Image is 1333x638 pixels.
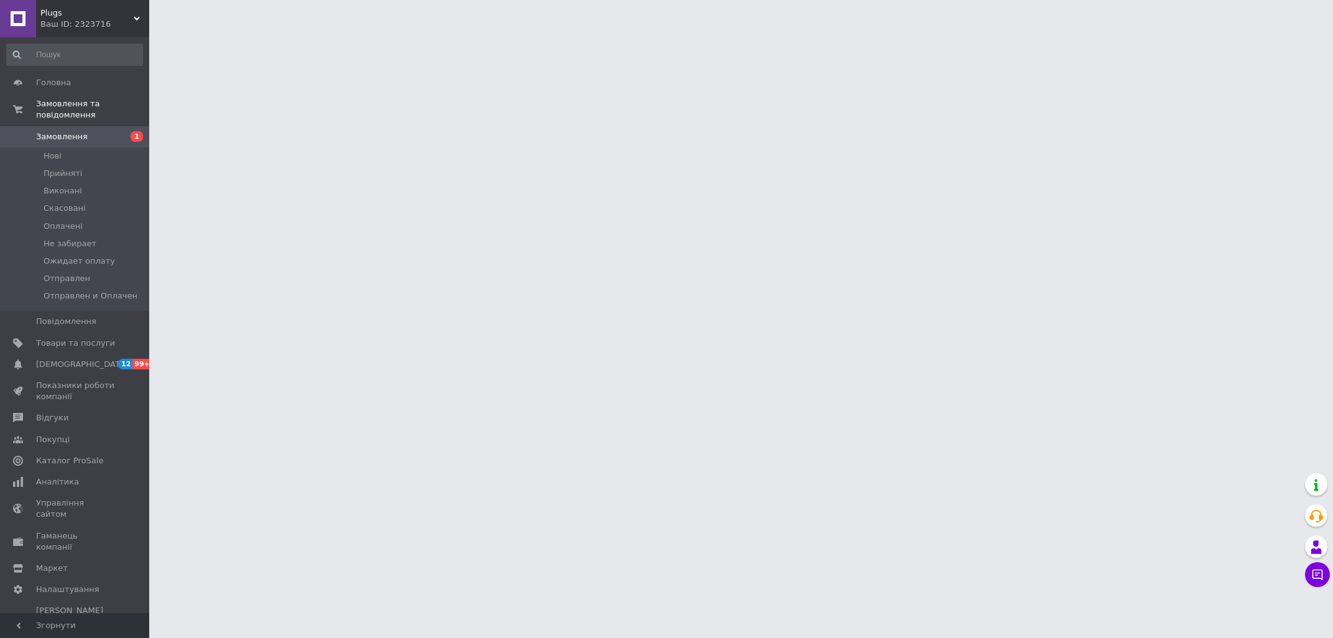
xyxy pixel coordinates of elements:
[36,98,149,121] span: Замовлення та повідомлення
[36,359,128,370] span: [DEMOGRAPHIC_DATA]
[44,238,96,249] span: Не забирает
[44,221,83,232] span: Оплачені
[36,476,79,488] span: Аналітика
[44,290,137,302] span: Отправлен и Оплачен
[40,7,134,19] span: Plugs
[36,530,115,553] span: Гаманець компанії
[118,359,132,369] span: 12
[36,584,99,595] span: Налаштування
[36,412,68,423] span: Відгуки
[44,150,62,162] span: Нові
[6,44,143,66] input: Пошук
[131,131,143,142] span: 1
[44,168,82,179] span: Прийняті
[36,497,115,520] span: Управління сайтом
[36,455,103,466] span: Каталог ProSale
[44,203,86,214] span: Скасовані
[40,19,149,30] div: Ваш ID: 2323716
[1305,562,1330,587] button: Чат з покупцем
[36,434,70,445] span: Покупці
[36,77,71,88] span: Головна
[36,131,88,142] span: Замовлення
[36,316,96,327] span: Повідомлення
[36,380,115,402] span: Показники роботи компанії
[36,563,68,574] span: Маркет
[44,256,115,267] span: Ожидает оплату
[132,359,153,369] span: 99+
[44,185,82,196] span: Виконані
[44,273,90,284] span: Отправлен
[36,338,115,349] span: Товари та послуги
